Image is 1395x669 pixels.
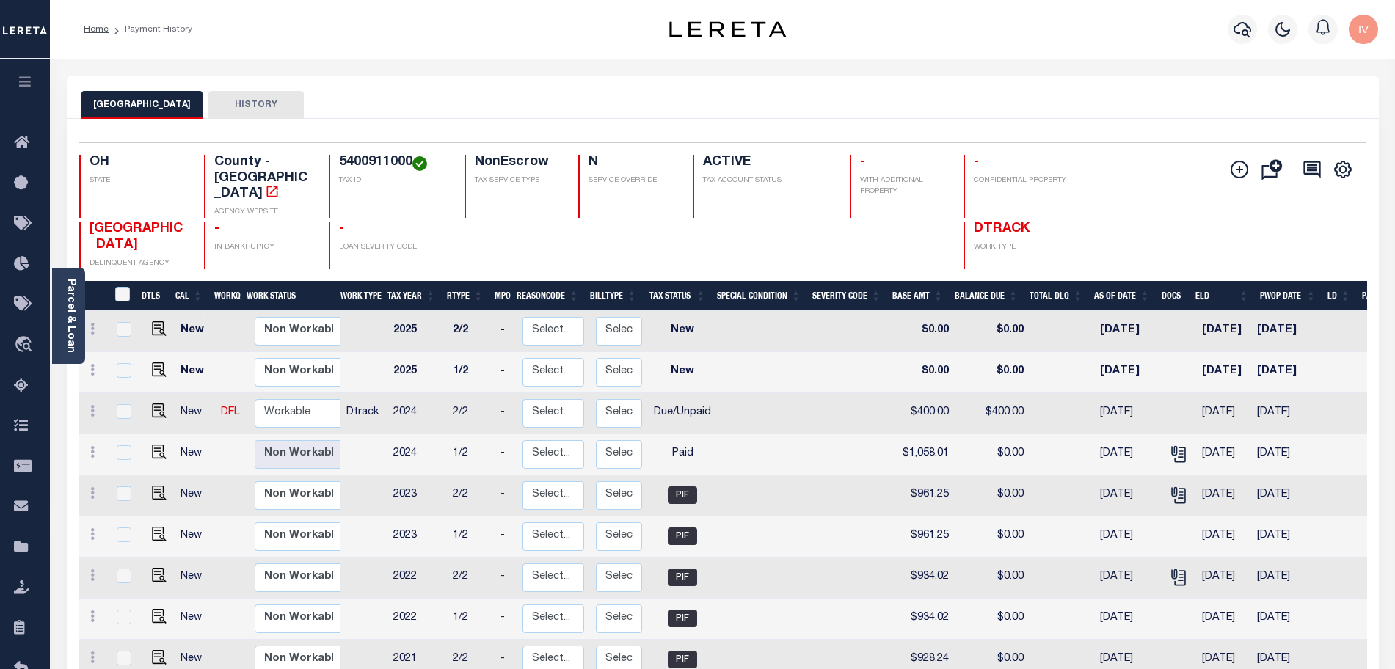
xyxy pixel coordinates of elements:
[1196,475,1251,516] td: [DATE]
[221,407,240,417] a: DEL
[974,156,979,169] span: -
[1094,434,1161,475] td: [DATE]
[90,175,186,186] p: STATE
[1196,311,1251,352] td: [DATE]
[387,599,447,640] td: 2022
[1024,281,1088,311] th: Total DLQ: activate to sort column ascending
[175,475,215,516] td: New
[175,516,215,557] td: New
[974,175,1071,186] p: CONFIDENTIAL PROPERTY
[955,557,1030,599] td: $0.00
[339,222,344,235] span: -
[1251,434,1317,475] td: [DATE]
[495,516,517,557] td: -
[1094,516,1161,557] td: [DATE]
[1156,281,1190,311] th: Docs
[335,281,382,311] th: Work Type
[495,599,517,640] td: -
[447,475,495,516] td: 2/2
[974,222,1030,235] span: DTRACK
[668,569,697,586] span: PIF
[1088,281,1156,311] th: As of Date: activate to sort column ascending
[1251,557,1317,599] td: [DATE]
[668,610,697,627] span: PIF
[974,242,1071,253] p: WORK TYPE
[175,434,215,475] td: New
[387,557,447,599] td: 2022
[441,281,489,311] th: RType: activate to sort column ascending
[387,434,447,475] td: 2024
[447,311,495,352] td: 2/2
[241,281,340,311] th: Work Status
[109,23,192,36] li: Payment History
[1094,311,1161,352] td: [DATE]
[447,516,495,557] td: 1/2
[1322,281,1356,311] th: LD: activate to sort column ascending
[387,516,447,557] td: 2023
[892,434,955,475] td: $1,058.01
[340,393,387,434] td: Dtrack
[495,434,517,475] td: -
[1251,475,1317,516] td: [DATE]
[339,175,447,186] p: TAX ID
[892,516,955,557] td: $961.25
[1254,281,1322,311] th: PWOP Date: activate to sort column ascending
[339,242,447,253] p: LOAN SEVERITY CODE
[892,352,955,393] td: $0.00
[1251,311,1317,352] td: [DATE]
[387,475,447,516] td: 2023
[175,352,215,393] td: New
[387,311,447,352] td: 2025
[495,352,517,393] td: -
[214,207,311,218] p: AGENCY WEBSITE
[489,281,511,311] th: MPO
[1196,599,1251,640] td: [DATE]
[955,393,1030,434] td: $400.00
[1094,475,1161,516] td: [DATE]
[1094,557,1161,599] td: [DATE]
[589,155,675,171] h4: N
[955,352,1030,393] td: $0.00
[668,651,697,668] span: PIF
[892,475,955,516] td: $961.25
[955,475,1030,516] td: $0.00
[886,281,949,311] th: Base Amt: activate to sort column ascending
[475,175,561,186] p: TAX SERVICE TYPE
[648,311,717,352] td: New
[955,516,1030,557] td: $0.00
[668,486,697,504] span: PIF
[584,281,642,311] th: BillType: activate to sort column ascending
[589,175,675,186] p: SERVICE OVERRIDE
[387,393,447,434] td: 2024
[1190,281,1254,311] th: ELD: activate to sort column ascending
[1094,599,1161,640] td: [DATE]
[1196,434,1251,475] td: [DATE]
[1251,352,1317,393] td: [DATE]
[860,175,947,197] p: WITH ADDITIONAL PROPERTY
[1251,393,1317,434] td: [DATE]
[1349,15,1378,44] img: svg+xml;base64,PHN2ZyB4bWxucz0iaHR0cDovL3d3dy53My5vcmcvMjAwMC9zdmciIHBvaW50ZXItZXZlbnRzPSJub25lIi...
[1196,393,1251,434] td: [DATE]
[339,155,447,171] h4: 5400911000
[84,25,109,34] a: Home
[892,599,955,640] td: $934.02
[447,599,495,640] td: 1/2
[1196,352,1251,393] td: [DATE]
[669,21,787,37] img: logo-dark.svg
[1094,393,1161,434] td: [DATE]
[214,242,311,253] p: IN BANKRUPTCY
[1094,352,1161,393] td: [DATE]
[90,155,186,171] h4: OH
[214,222,219,235] span: -
[495,557,517,599] td: -
[892,557,955,599] td: $934.02
[175,393,215,434] td: New
[703,155,832,171] h4: ACTIVE
[892,393,955,434] td: $400.00
[711,281,806,311] th: Special Condition: activate to sort column ascending
[79,281,106,311] th: &nbsp;&nbsp;&nbsp;&nbsp;&nbsp;&nbsp;&nbsp;&nbsp;&nbsp;&nbsp;
[1196,516,1251,557] td: [DATE]
[387,352,447,393] td: 2025
[90,222,183,252] span: [GEOGRAPHIC_DATA]
[475,155,561,171] h4: NonEscrow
